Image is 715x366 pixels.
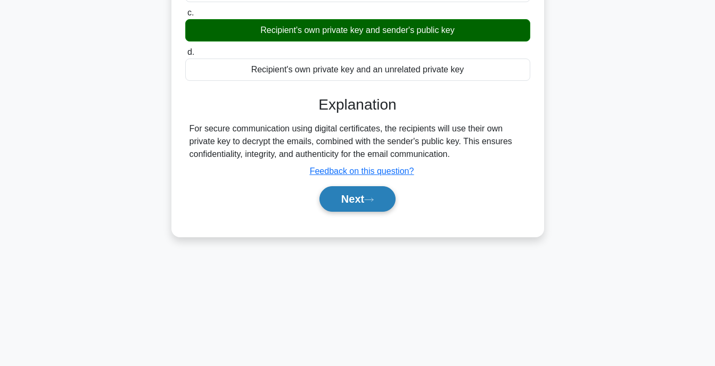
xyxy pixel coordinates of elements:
[319,186,396,212] button: Next
[185,59,530,81] div: Recipient's own private key and an unrelated private key
[187,8,194,17] span: c.
[185,19,530,41] div: Recipient's own private key and sender's public key
[187,47,194,56] span: d.
[190,122,526,161] div: For secure communication using digital certificates, the recipients will use their own private ke...
[310,167,414,176] a: Feedback on this question?
[192,96,524,114] h3: Explanation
